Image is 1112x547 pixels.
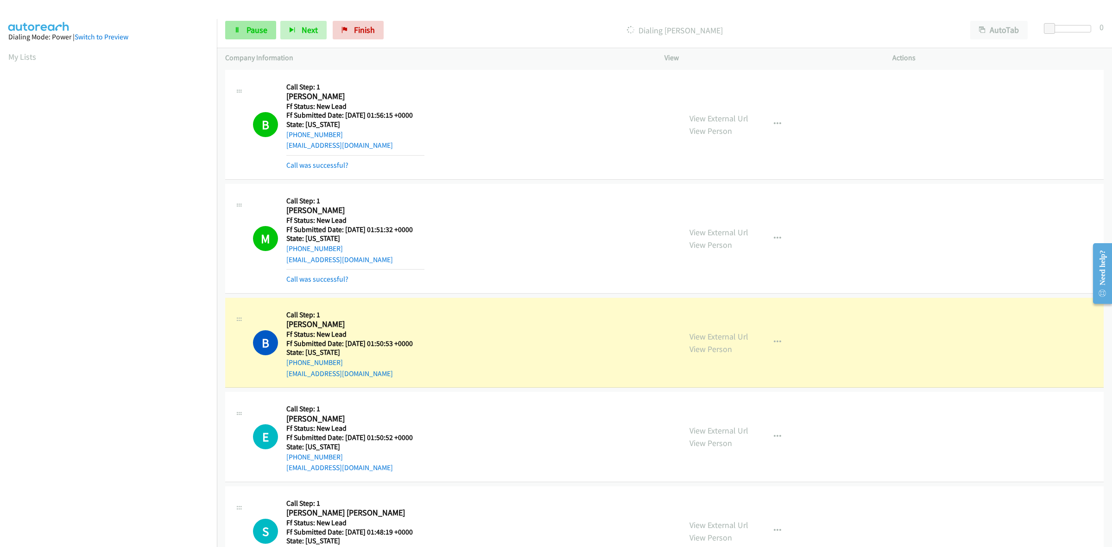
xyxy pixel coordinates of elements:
a: View External Url [689,425,748,436]
div: Dialing Mode: Power | [8,31,208,43]
h5: Ff Status: New Lead [286,102,424,111]
a: [EMAIL_ADDRESS][DOMAIN_NAME] [286,463,393,472]
h5: Ff Submitted Date: [DATE] 01:51:32 +0000 [286,225,424,234]
a: [PHONE_NUMBER] [286,130,343,139]
h5: Call Step: 1 [286,196,424,206]
div: 0 [1099,21,1104,33]
button: AutoTab [970,21,1028,39]
a: View External Url [689,520,748,530]
h5: Call Step: 1 [286,404,424,414]
h1: M [253,226,278,251]
h5: State: [US_STATE] [286,348,424,357]
p: View [664,52,876,63]
h2: [PERSON_NAME] [286,91,424,102]
p: Company Information [225,52,648,63]
span: Pause [246,25,267,35]
a: [EMAIL_ADDRESS][DOMAIN_NAME] [286,141,393,150]
a: [PHONE_NUMBER] [286,453,343,461]
h5: Ff Submitted Date: [DATE] 01:48:19 +0000 [286,528,424,537]
h5: Ff Submitted Date: [DATE] 01:50:52 +0000 [286,433,424,442]
h1: E [253,424,278,449]
a: [EMAIL_ADDRESS][DOMAIN_NAME] [286,369,393,378]
div: The call is yet to be attempted [253,519,278,544]
a: My Lists [8,51,36,62]
a: [EMAIL_ADDRESS][DOMAIN_NAME] [286,255,393,264]
h5: Ff Submitted Date: [DATE] 01:50:53 +0000 [286,339,424,348]
h5: Call Step: 1 [286,310,424,320]
h5: State: [US_STATE] [286,536,424,546]
h5: Ff Status: New Lead [286,216,424,225]
span: Finish [354,25,375,35]
h5: Call Step: 1 [286,499,424,508]
h2: [PERSON_NAME] [286,414,424,424]
h1: S [253,519,278,544]
a: View External Url [689,113,748,124]
h2: [PERSON_NAME] [PERSON_NAME] [286,508,424,518]
a: Switch to Preview [75,32,128,41]
iframe: Resource Center [1085,237,1112,310]
a: [PHONE_NUMBER] [286,244,343,253]
h5: State: [US_STATE] [286,120,424,129]
a: [PHONE_NUMBER] [286,358,343,367]
div: Delay between calls (in seconds) [1049,25,1091,32]
a: Finish [333,21,384,39]
div: The call is yet to be attempted [253,424,278,449]
h1: B [253,330,278,355]
h5: Ff Submitted Date: [DATE] 01:56:15 +0000 [286,111,424,120]
a: View Person [689,344,732,354]
h5: Ff Status: New Lead [286,330,424,339]
h5: State: [US_STATE] [286,234,424,243]
a: View External Url [689,331,748,342]
button: Next [280,21,327,39]
h1: B [253,112,278,137]
iframe: Dialpad [8,71,217,511]
a: View Person [689,126,732,136]
a: Call was successful? [286,161,348,170]
a: Call was successful? [286,275,348,283]
span: Next [302,25,318,35]
a: Pause [225,21,276,39]
h5: Ff Status: New Lead [286,424,424,433]
a: View Person [689,438,732,448]
a: View Person [689,532,732,543]
h2: [PERSON_NAME] [286,205,424,216]
h5: Ff Status: New Lead [286,518,424,528]
a: View Person [689,239,732,250]
p: Actions [892,52,1104,63]
h2: [PERSON_NAME] [286,319,424,330]
p: Dialing [PERSON_NAME] [396,24,954,37]
h5: State: [US_STATE] [286,442,424,452]
h5: Call Step: 1 [286,82,424,92]
a: View External Url [689,227,748,238]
